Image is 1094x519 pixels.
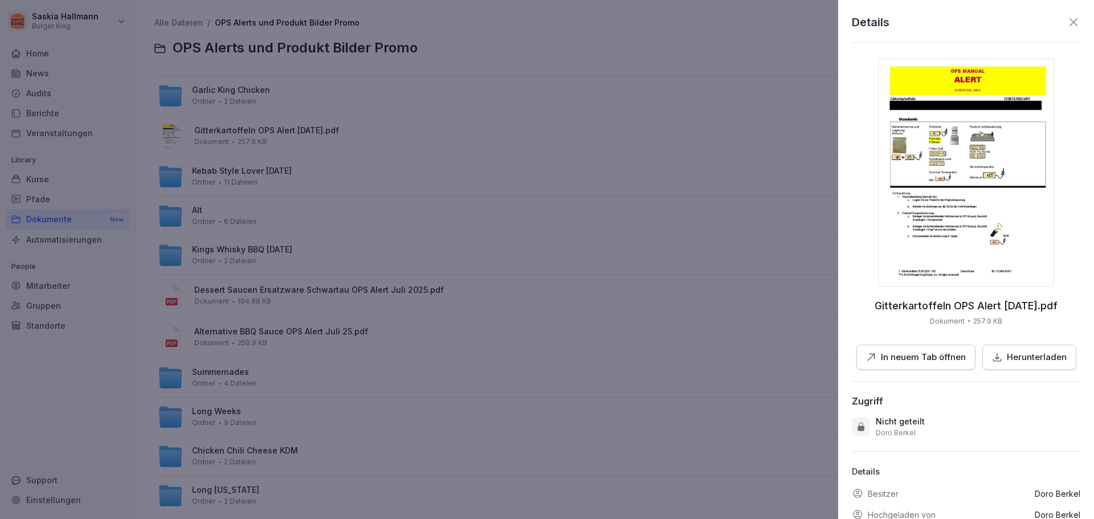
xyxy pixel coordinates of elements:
p: Nicht geteilt [876,416,925,427]
div: Zugriff [852,395,883,407]
p: Details [852,14,889,31]
p: Details [852,465,1080,479]
p: Doro Berkel [1035,488,1080,500]
p: Dokument [930,316,965,326]
p: Herunterladen [1007,351,1067,364]
p: In neuem Tab öffnen [881,351,966,364]
img: thumbnail [878,59,1054,287]
button: Herunterladen [982,345,1076,370]
p: 257.9 KB [973,316,1002,326]
p: Doro Berkel [876,428,916,438]
p: Gitterkartoffeln OPS Alert Sep 25.pdf [875,300,1058,312]
p: Besitzer [868,488,899,500]
button: In neuem Tab öffnen [856,345,975,370]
